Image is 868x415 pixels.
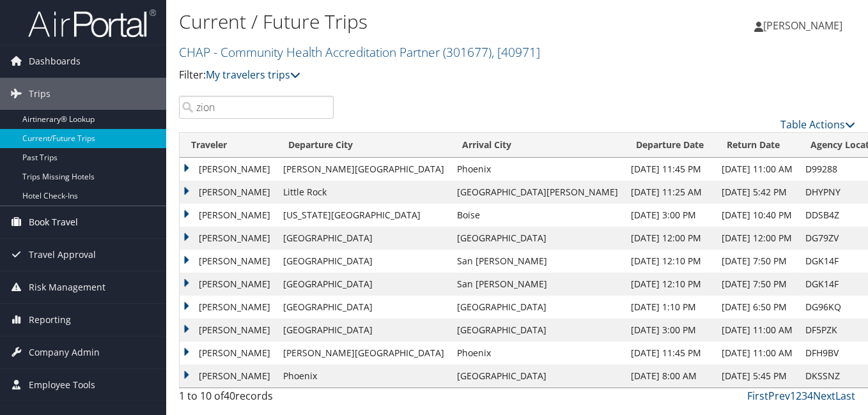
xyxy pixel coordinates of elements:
td: [PERSON_NAME] [180,158,277,181]
th: Return Date: activate to sort column ascending [715,133,799,158]
td: [DATE] 11:45 PM [624,342,715,365]
td: [GEOGRAPHIC_DATA] [277,250,451,273]
td: [DATE] 5:45 PM [715,365,799,388]
a: Last [835,389,855,403]
span: Travel Approval [29,239,96,271]
span: 40 [224,389,235,403]
span: ( 301677 ) [443,43,492,61]
td: [DATE] 11:00 AM [715,319,799,342]
td: [GEOGRAPHIC_DATA] [277,296,451,319]
td: [DATE] 7:50 PM [715,273,799,296]
td: [DATE] 11:00 AM [715,342,799,365]
td: [PERSON_NAME] [180,204,277,227]
td: [PERSON_NAME] [180,319,277,342]
input: Search Traveler or Arrival City [179,96,334,119]
td: [DATE] 12:10 PM [624,250,715,273]
td: [DATE] 1:10 PM [624,296,715,319]
td: [DATE] 12:00 PM [624,227,715,250]
span: [PERSON_NAME] [763,19,842,33]
span: Risk Management [29,271,105,303]
th: Departure Date: activate to sort column descending [624,133,715,158]
td: San [PERSON_NAME] [451,273,624,296]
td: [GEOGRAPHIC_DATA] [451,319,624,342]
td: [US_STATE][GEOGRAPHIC_DATA] [277,204,451,227]
td: [DATE] 12:00 PM [715,227,799,250]
a: Next [813,389,835,403]
td: [GEOGRAPHIC_DATA] [277,227,451,250]
td: [PERSON_NAME] [180,296,277,319]
span: , [ 40971 ] [492,43,540,61]
td: [DATE] 11:25 AM [624,181,715,204]
td: Little Rock [277,181,451,204]
td: [PERSON_NAME] [180,181,277,204]
td: [DATE] 6:50 PM [715,296,799,319]
a: [PERSON_NAME] [754,6,855,45]
td: [DATE] 3:00 PM [624,204,715,227]
td: [GEOGRAPHIC_DATA] [451,296,624,319]
th: Arrival City: activate to sort column ascending [451,133,624,158]
td: [DATE] 5:42 PM [715,181,799,204]
td: [DATE] 10:40 PM [715,204,799,227]
td: [GEOGRAPHIC_DATA][PERSON_NAME] [451,181,624,204]
td: [DATE] 8:00 AM [624,365,715,388]
div: 1 to 10 of records [179,388,334,410]
a: 4 [807,389,813,403]
a: 3 [802,389,807,403]
img: airportal-logo.png [28,8,156,38]
a: My travelers trips [206,68,300,82]
span: Book Travel [29,206,78,238]
td: Phoenix [451,158,624,181]
td: [DATE] 11:45 PM [624,158,715,181]
a: CHAP - Community Health Accreditation Partner [179,43,540,61]
span: Company Admin [29,336,100,368]
td: [GEOGRAPHIC_DATA] [451,365,624,388]
td: Phoenix [277,365,451,388]
a: Prev [768,389,790,403]
td: [GEOGRAPHIC_DATA] [451,227,624,250]
td: Phoenix [451,342,624,365]
th: Traveler: activate to sort column ascending [180,133,277,158]
td: [GEOGRAPHIC_DATA] [277,273,451,296]
td: [PERSON_NAME] [180,342,277,365]
span: Trips [29,78,50,110]
td: [GEOGRAPHIC_DATA] [277,319,451,342]
span: Dashboards [29,45,81,77]
td: San [PERSON_NAME] [451,250,624,273]
td: [PERSON_NAME] [180,250,277,273]
td: Boise [451,204,624,227]
a: 1 [790,389,796,403]
td: [DATE] 3:00 PM [624,319,715,342]
td: [PERSON_NAME][GEOGRAPHIC_DATA] [277,158,451,181]
td: [DATE] 11:00 AM [715,158,799,181]
td: [PERSON_NAME] [180,365,277,388]
td: [DATE] 7:50 PM [715,250,799,273]
a: 2 [796,389,802,403]
span: Employee Tools [29,369,95,401]
a: First [747,389,768,403]
th: Departure City: activate to sort column ascending [277,133,451,158]
p: Filter: [179,67,630,84]
td: [PERSON_NAME][GEOGRAPHIC_DATA] [277,342,451,365]
td: [PERSON_NAME] [180,227,277,250]
td: [PERSON_NAME] [180,273,277,296]
a: Table Actions [780,117,855,132]
span: Reporting [29,304,71,336]
td: [DATE] 12:10 PM [624,273,715,296]
h1: Current / Future Trips [179,8,630,35]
